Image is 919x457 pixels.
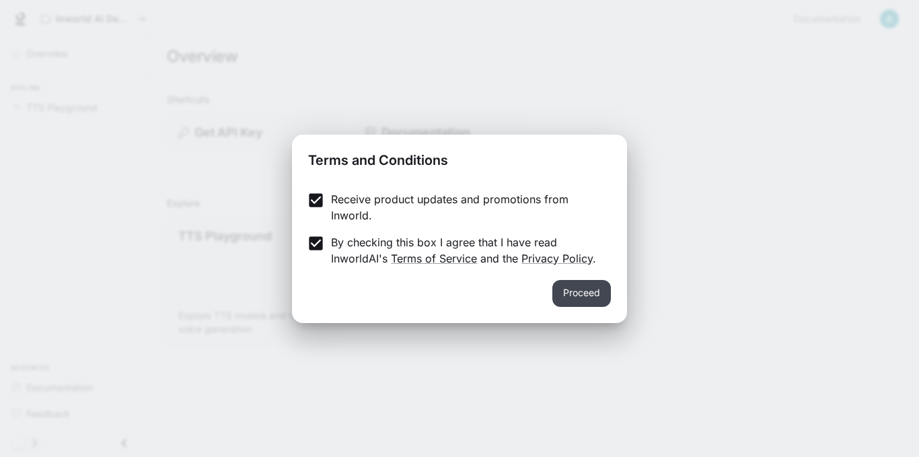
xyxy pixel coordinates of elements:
a: Privacy Policy [521,252,593,265]
a: Terms of Service [391,252,477,265]
button: Proceed [552,280,611,307]
p: Receive product updates and promotions from Inworld. [331,191,600,223]
h2: Terms and Conditions [292,135,627,180]
p: By checking this box I agree that I have read InworldAI's and the . [331,234,600,267]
